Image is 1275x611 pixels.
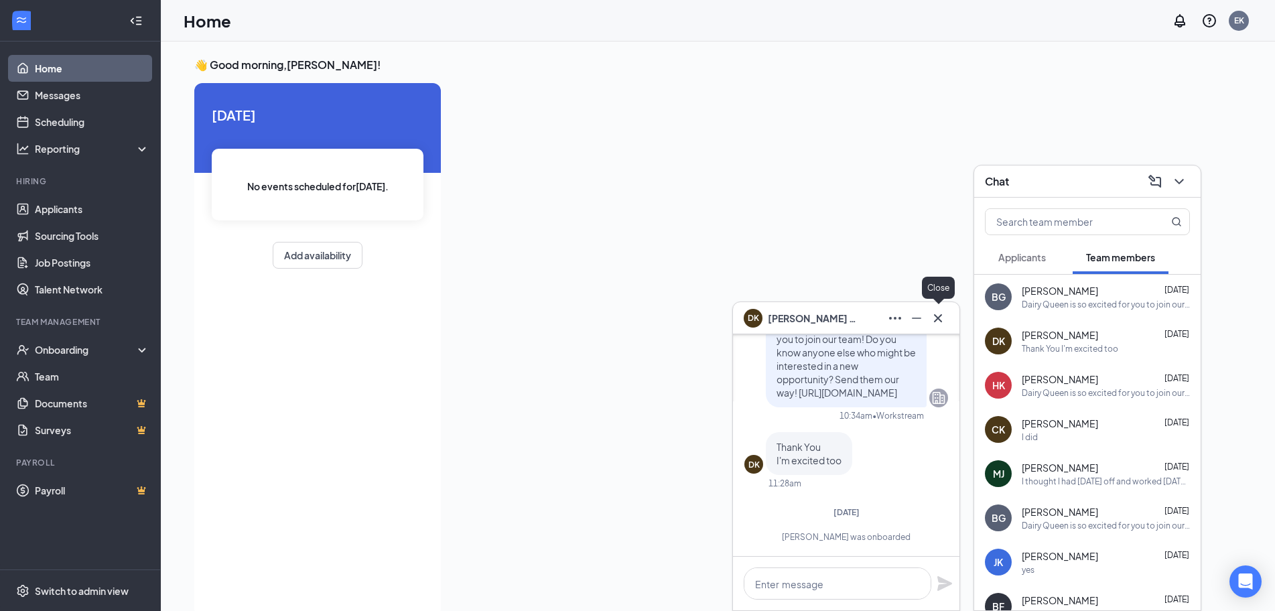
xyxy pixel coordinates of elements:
h3: 👋 Good morning, [PERSON_NAME] ! [194,58,1202,72]
span: [DATE] [833,507,860,517]
div: Close [922,277,955,299]
div: HK [992,379,1005,392]
span: Thank You I'm excited too [777,441,842,466]
svg: ComposeMessage [1147,174,1163,190]
div: Payroll [16,457,147,468]
svg: Plane [937,575,953,592]
svg: Minimize [909,310,925,326]
svg: ChevronDown [1171,174,1187,190]
div: Switch to admin view [35,584,129,598]
button: ChevronDown [1168,171,1190,192]
button: Ellipses [884,308,906,329]
span: [DATE] [1164,417,1189,427]
div: Thank You I'm excited too [1022,343,1118,354]
a: SurveysCrown [35,417,149,444]
span: [PERSON_NAME] [1022,594,1098,607]
div: Dairy Queen is so excited for you to join our team! Do you know anyone else who might be interest... [1022,387,1190,399]
div: DK [992,334,1005,348]
svg: Notifications [1172,13,1188,29]
a: PayrollCrown [35,477,149,504]
div: MJ [993,467,1004,480]
button: Add availability [273,242,362,269]
span: [PERSON_NAME] King [768,311,862,326]
button: ComposeMessage [1144,171,1166,192]
span: [DATE] [1164,594,1189,604]
svg: Collapse [129,14,143,27]
span: [DATE] [1164,550,1189,560]
div: 10:34am [840,410,872,421]
span: • Workstream [872,410,924,421]
div: DK [748,459,760,470]
div: I did [1022,431,1038,443]
a: DocumentsCrown [35,390,149,417]
span: [PERSON_NAME] [1022,505,1098,519]
h3: Chat [985,174,1009,189]
span: [DATE] [212,105,423,125]
div: Hiring [16,176,147,187]
svg: Cross [930,310,946,326]
div: Dairy Queen is so excited for you to join our team! Do you know anyone else who might be interest... [1022,520,1190,531]
span: [DATE] [1164,462,1189,472]
svg: Settings [16,584,29,598]
div: Reporting [35,142,150,155]
div: BG [992,290,1006,303]
span: [DATE] [1164,506,1189,516]
svg: QuestionInfo [1201,13,1217,29]
button: Cross [927,308,949,329]
div: BG [992,511,1006,525]
div: Onboarding [35,343,138,356]
a: Talent Network [35,276,149,303]
span: Team members [1086,251,1155,263]
div: Dairy Queen is so excited for you to join our team! Do you know anyone else who might be interest... [1022,299,1190,310]
svg: MagnifyingGlass [1171,216,1182,227]
span: [DATE] [1164,373,1189,383]
a: Scheduling [35,109,149,135]
a: Home [35,55,149,82]
a: Messages [35,82,149,109]
a: Job Postings [35,249,149,276]
div: EK [1234,15,1244,26]
span: No events scheduled for [DATE] . [247,179,389,194]
span: Applicants [998,251,1046,263]
button: Minimize [906,308,927,329]
a: Applicants [35,196,149,222]
div: 11:28am [768,478,801,489]
h1: Home [184,9,231,32]
div: Open Intercom Messenger [1229,565,1262,598]
a: Team [35,363,149,390]
svg: UserCheck [16,343,29,356]
span: [PERSON_NAME] [1022,372,1098,386]
div: JK [994,555,1003,569]
svg: Analysis [16,142,29,155]
span: [PERSON_NAME] [1022,461,1098,474]
svg: WorkstreamLogo [15,13,28,27]
span: [PERSON_NAME] [1022,549,1098,563]
div: [PERSON_NAME] was onboarded [744,531,948,543]
span: [PERSON_NAME] [1022,417,1098,430]
span: [PERSON_NAME] [1022,284,1098,297]
svg: Company [931,390,947,406]
svg: Ellipses [887,310,903,326]
span: [PERSON_NAME] [1022,328,1098,342]
input: Search team member [986,209,1144,234]
div: I thought I had [DATE] off and worked [DATE] 11-4 [1022,476,1190,487]
div: CK [992,423,1005,436]
div: yes [1022,564,1034,575]
span: [DATE] [1164,329,1189,339]
span: [DATE] [1164,285,1189,295]
div: Team Management [16,316,147,328]
a: Sourcing Tools [35,222,149,249]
